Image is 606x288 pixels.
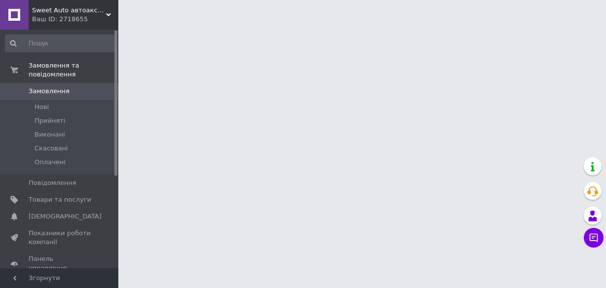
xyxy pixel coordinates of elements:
span: Повідомлення [29,179,76,187]
span: Показники роботи компанії [29,229,91,247]
input: Пошук [5,35,116,52]
span: Панель управління [29,254,91,272]
span: Виконані [35,130,65,139]
div: Ваш ID: 2718655 [32,15,118,24]
span: Нові [35,103,49,111]
span: Прийняті [35,116,65,125]
span: Оплачені [35,158,66,167]
span: [DEMOGRAPHIC_DATA] [29,212,102,221]
span: Замовлення [29,87,70,96]
span: Sweet Auto автоаксесуари та тюнінг [32,6,106,15]
span: Скасовані [35,144,68,153]
span: Замовлення та повідомлення [29,61,118,79]
span: Товари та послуги [29,195,91,204]
button: Чат з покупцем [584,228,604,248]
